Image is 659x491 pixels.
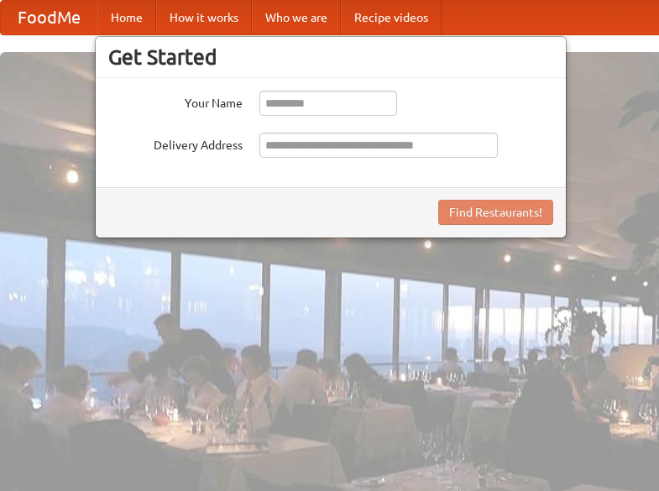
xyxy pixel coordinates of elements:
[341,1,442,34] a: Recipe videos
[108,133,243,154] label: Delivery Address
[108,91,243,112] label: Your Name
[156,1,252,34] a: How it works
[438,200,553,225] button: Find Restaurants!
[1,1,97,34] a: FoodMe
[108,44,553,70] h3: Get Started
[97,1,156,34] a: Home
[252,1,341,34] a: Who we are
